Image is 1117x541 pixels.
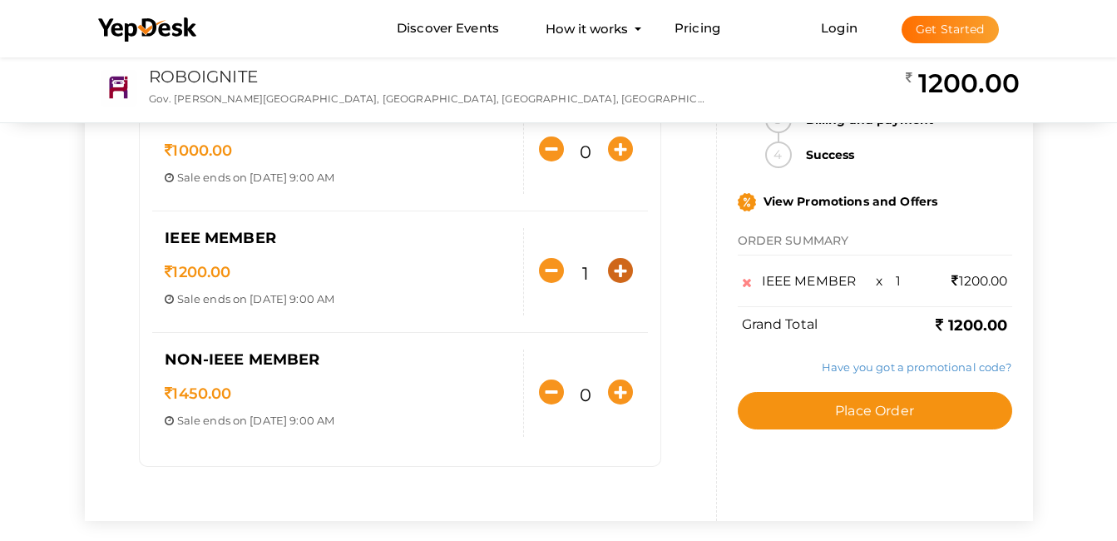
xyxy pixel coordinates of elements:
b: 1200.00 [936,317,1007,335]
span: Sale [177,292,201,305]
span: 1000.00 [165,141,232,160]
p: ends on [DATE] 9:00 AM [165,413,511,429]
a: Login [821,20,858,36]
img: promo.svg [738,194,756,212]
h2: 1200.00 [906,67,1020,100]
span: 1200.00 [165,263,230,281]
a: Discover Events [397,13,499,44]
span: x 1 [876,274,902,290]
img: RSPMBPJE_small.png [101,70,137,107]
span: 1200.00 [951,274,1007,290]
p: ends on [DATE] 9:00 AM [165,170,511,186]
a: Pricing [675,13,720,44]
label: Grand Total [742,316,818,335]
span: View Promotions and Offers [759,194,938,209]
a: Have you got a promotional code? [822,360,1011,374]
button: Place Order [738,392,1012,429]
p: ends on [DATE] 9:00 AM [165,291,511,307]
p: Gov. [PERSON_NAME][GEOGRAPHIC_DATA], [GEOGRAPHIC_DATA], [GEOGRAPHIC_DATA], [GEOGRAPHIC_DATA] [149,92,708,106]
span: 1450.00 [165,385,231,403]
strong: Success [796,141,1012,168]
span: Place Order [835,403,914,419]
span: NON-IEEE MEMBER [165,350,319,369]
button: How it works [541,13,633,44]
span: ORDER SUMMARY [738,234,849,249]
span: IEEE MEMBER [165,229,276,247]
a: ROBOIGNITE [149,67,258,87]
button: Get Started [902,16,999,43]
span: Sale [177,414,201,427]
span: IEEE MEMBER [762,274,857,290]
span: Sale [177,171,201,184]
